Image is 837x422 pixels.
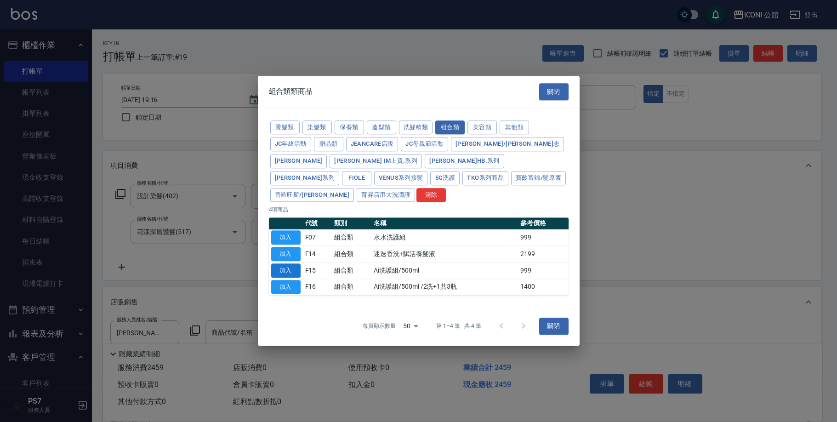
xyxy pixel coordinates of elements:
[271,280,301,294] button: 加入
[371,262,518,279] td: Ai洗護組/500ml
[342,171,371,185] button: Fiole
[399,314,421,339] div: 50
[371,229,518,246] td: 水水洗護組
[518,229,569,246] td: 999
[357,188,415,202] button: 育昇店用大洗潤護
[270,120,300,135] button: 燙髮類
[270,137,311,152] button: JC年終活動
[270,188,354,202] button: 普羅旺斯/[PERSON_NAME]
[330,154,422,168] button: [PERSON_NAME] iM上質.系列
[435,120,465,135] button: 組合類
[271,231,301,245] button: 加入
[518,262,569,279] td: 999
[399,120,433,135] button: 洗髮精類
[518,246,569,262] td: 2199
[436,322,481,331] p: 第 1–4 筆 共 4 筆
[346,137,399,152] button: JeanCare店販
[335,120,364,135] button: 保養類
[271,263,301,278] button: 加入
[332,218,371,230] th: 類別
[539,83,569,100] button: 關閉
[271,247,301,261] button: 加入
[430,171,460,185] button: 5G洗護
[539,318,569,335] button: 關閉
[269,206,569,214] p: 4 項商品
[270,154,327,168] button: [PERSON_NAME]
[371,218,518,230] th: 名稱
[451,137,564,152] button: [PERSON_NAME]/[PERSON_NAME]志
[500,120,529,135] button: 其他類
[332,246,371,262] td: 組合類
[518,218,569,230] th: 參考價格
[462,171,508,185] button: TKO系列商品
[401,137,448,152] button: JC母親節活動
[332,229,371,246] td: 組合類
[467,120,497,135] button: 美容類
[303,279,332,295] td: F16
[332,262,371,279] td: 組合類
[371,279,518,295] td: Ai洗護組/500ml /2洗+1共3瓶
[303,246,332,262] td: F14
[269,87,313,97] span: 組合類類商品
[374,171,427,185] button: Venus系列接髮
[416,188,446,202] button: 清除
[518,279,569,295] td: 1400
[303,262,332,279] td: F15
[363,322,396,331] p: 每頁顯示數量
[314,137,343,152] button: 贈品類
[270,171,340,185] button: [PERSON_NAME]系列
[332,279,371,295] td: 組合類
[425,154,504,168] button: [PERSON_NAME]HB.系列
[303,229,332,246] td: F07
[302,120,332,135] button: 染髮類
[367,120,396,135] button: 造型類
[371,246,518,262] td: 迷迭香洗+賦活養髮液
[303,218,332,230] th: 代號
[511,171,566,185] button: 寶齡富錦/髮原素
